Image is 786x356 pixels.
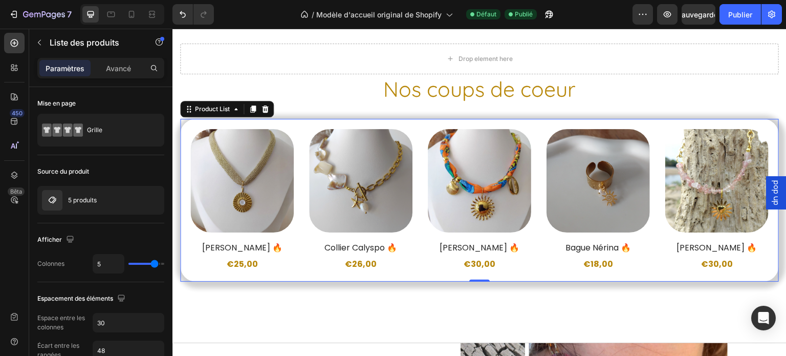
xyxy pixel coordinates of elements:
button: Sauvegarder [682,4,715,25]
font: Publier [728,10,752,19]
div: Drop element here [286,26,340,34]
font: Paramètres [46,64,84,73]
a: Bague Nérina 🔥 [374,100,477,204]
iframe: Zone de conception [172,29,786,356]
a: Collier Léonie 🔥 [255,100,359,204]
h2: [PERSON_NAME] 🔥 [493,212,596,226]
font: 450 [12,110,23,117]
div: Ouvrir Intercom Messenger [751,306,776,330]
a: Collier Justine 🔥 [493,100,596,204]
h2: [PERSON_NAME] 🔥 [18,212,121,226]
h2: Collier Calyspo 🔥 [137,212,240,226]
a: Collier Calyspo 🔥 [137,100,240,204]
font: Avancé [106,64,131,73]
h2: Bague Nérina 🔥 [374,212,477,226]
font: Défaut [476,10,496,18]
font: Publié [515,10,533,18]
font: Mise en page [37,99,76,107]
font: Modèle d'accueil original de Shopify [316,10,442,19]
button: Publier [719,4,761,25]
font: Afficher [37,236,62,243]
button: 7 [4,4,76,25]
font: Source du produit [37,167,89,175]
font: Sauvegarder [677,10,720,19]
div: €25,00 [53,228,86,243]
input: Auto [93,313,164,332]
a: Collier Clara 🔥 [18,100,121,204]
img: image des caractéristiques du produit [42,190,62,211]
font: Colonnes [37,260,64,267]
h2: [PERSON_NAME] 🔥 [255,212,359,226]
font: 7 [67,9,72,19]
font: Espacement des éléments [37,295,113,302]
font: 5 produits [68,196,97,204]
div: €26,00 [171,228,205,243]
div: €18,00 [410,228,442,243]
input: Auto [93,255,124,273]
div: €30,00 [290,228,324,243]
span: pop up [599,152,609,177]
div: €30,00 [528,228,561,243]
h2: Nos coups de coeur [8,46,606,75]
font: / [312,10,314,19]
p: Liste des produits [50,36,137,49]
font: Liste des produits [50,37,119,48]
div: Annuler/Rétablir [172,4,214,25]
font: Grille [87,126,102,134]
div: Product List [20,76,59,85]
font: Bêta [10,188,22,195]
font: Espace entre les colonnes [37,314,85,331]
